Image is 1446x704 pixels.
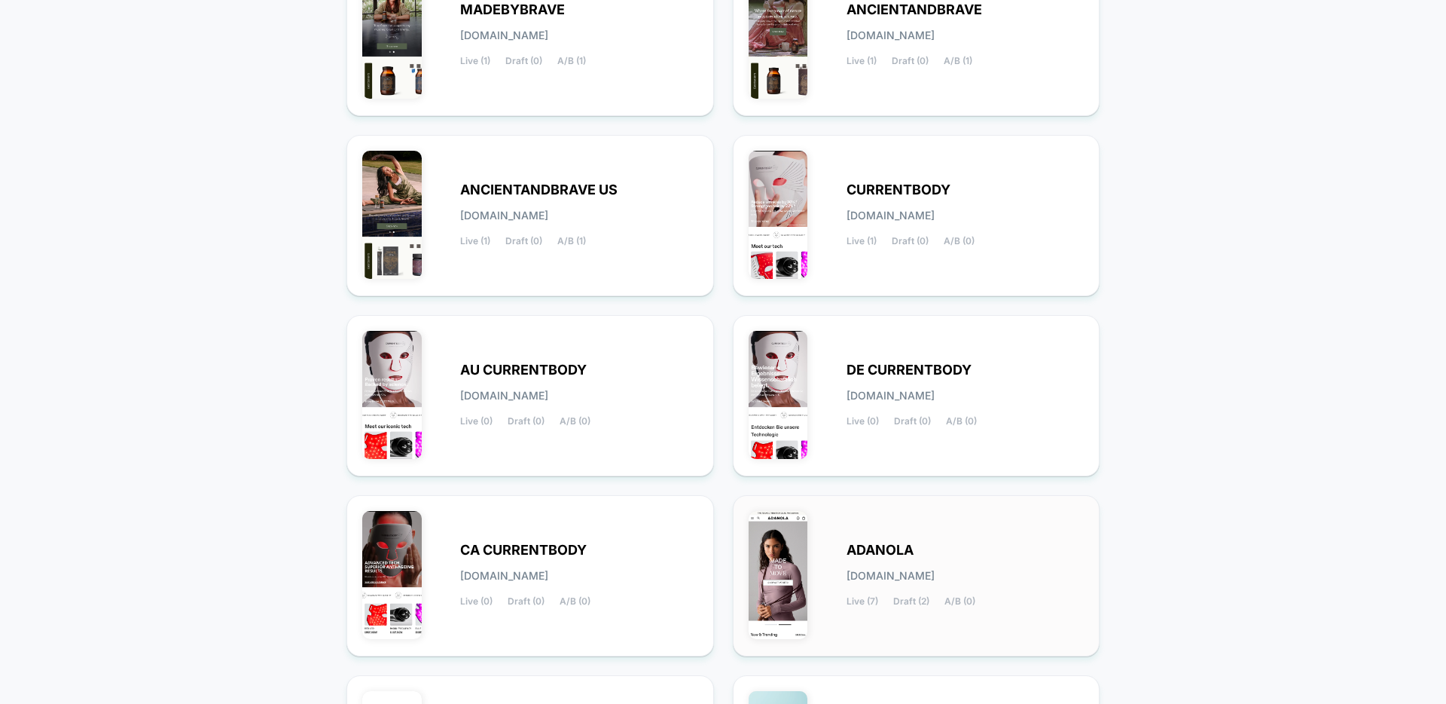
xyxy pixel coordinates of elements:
span: Live (1) [847,236,877,246]
span: Live (7) [847,596,878,607]
span: Live (1) [460,56,490,66]
span: Draft (2) [893,596,929,607]
img: AU_CURRENTBODY [362,331,422,459]
span: Live (0) [847,416,879,427]
span: Draft (0) [892,56,929,66]
span: Live (0) [460,416,493,427]
span: A/B (1) [557,236,586,246]
span: [DOMAIN_NAME] [460,210,548,221]
span: CURRENTBODY [847,185,950,195]
span: A/B (1) [944,56,972,66]
span: A/B (0) [944,596,975,607]
span: [DOMAIN_NAME] [847,571,935,581]
span: CA CURRENTBODY [460,545,587,556]
span: Live (1) [460,236,490,246]
span: Draft (0) [505,236,542,246]
span: [DOMAIN_NAME] [460,390,548,401]
span: Draft (0) [508,416,545,427]
span: [DOMAIN_NAME] [460,30,548,41]
img: DE_CURRENTBODY [749,331,808,459]
img: CURRENTBODY [749,151,808,279]
img: ANCIENTANDBRAVE_US [362,151,422,279]
span: ANCIENTANDBRAVE US [460,185,618,195]
span: A/B (0) [560,596,590,607]
span: ADANOLA [847,545,914,556]
span: A/B (1) [557,56,586,66]
span: [DOMAIN_NAME] [847,30,935,41]
span: A/B (0) [946,416,977,427]
span: Draft (0) [894,416,931,427]
span: [DOMAIN_NAME] [847,390,935,401]
span: [DOMAIN_NAME] [847,210,935,221]
span: AU CURRENTBODY [460,365,587,375]
span: Live (1) [847,56,877,66]
span: [DOMAIN_NAME] [460,571,548,581]
span: ANCIENTANDBRAVE [847,5,982,15]
span: MADEBYBRAVE [460,5,565,15]
span: Draft (0) [505,56,542,66]
span: A/B (0) [944,236,975,246]
span: Draft (0) [508,596,545,607]
span: Live (0) [460,596,493,607]
span: DE CURRENTBODY [847,365,972,375]
img: ADANOLA [749,511,808,639]
img: CA_CURRENTBODY [362,511,422,639]
span: Draft (0) [892,236,929,246]
span: A/B (0) [560,416,590,427]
